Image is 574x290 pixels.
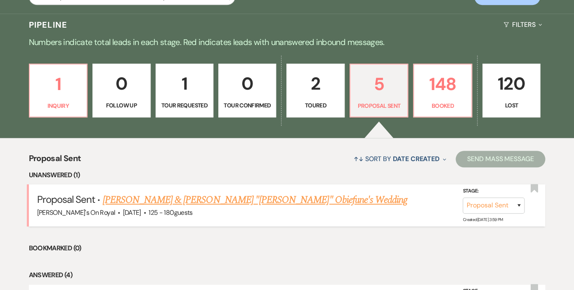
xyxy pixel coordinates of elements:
p: Proposal Sent [355,101,402,110]
button: Filters [500,14,545,36]
a: 0Tour Confirmed [218,64,276,117]
span: 125 - 180 guests [149,208,192,217]
p: 0 [224,70,271,97]
a: 1Inquiry [29,64,87,117]
p: Tour Requested [161,101,208,110]
span: Date Created [393,155,439,163]
a: 148Booked [413,64,472,117]
span: [PERSON_NAME]'s On Royal [37,208,116,217]
p: 5 [355,70,402,98]
a: 5Proposal Sent [350,64,408,117]
label: Stage: [463,187,524,196]
li: Unanswered (1) [29,170,546,181]
p: 148 [419,70,466,98]
p: 1 [35,70,82,98]
a: 1Tour Requested [156,64,213,117]
p: 0 [98,70,145,97]
p: Toured [292,101,339,110]
p: Lost [488,101,535,110]
a: 2Toured [286,64,344,117]
a: 0Follow Up [92,64,150,117]
li: Answered (4) [29,270,546,280]
p: 120 [488,70,535,97]
span: Created: [DATE] 3:59 PM [463,216,503,222]
p: Booked [419,101,466,110]
p: Inquiry [35,101,82,110]
p: 1 [161,70,208,97]
li: Bookmarked (0) [29,243,546,254]
span: [DATE] [123,208,141,217]
span: Proposal Sent [29,152,81,170]
p: Follow Up [98,101,145,110]
button: Sort By Date Created [350,148,449,170]
p: Tour Confirmed [224,101,271,110]
h3: Pipeline [29,19,68,31]
p: 2 [292,70,339,97]
button: Send Mass Message [456,151,546,167]
span: ↑↓ [354,155,364,163]
a: [PERSON_NAME] & [PERSON_NAME] "[PERSON_NAME]" Obiefune's Wedding [102,193,407,207]
a: 120Lost [482,64,540,117]
span: Proposal Sent [37,193,95,206]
